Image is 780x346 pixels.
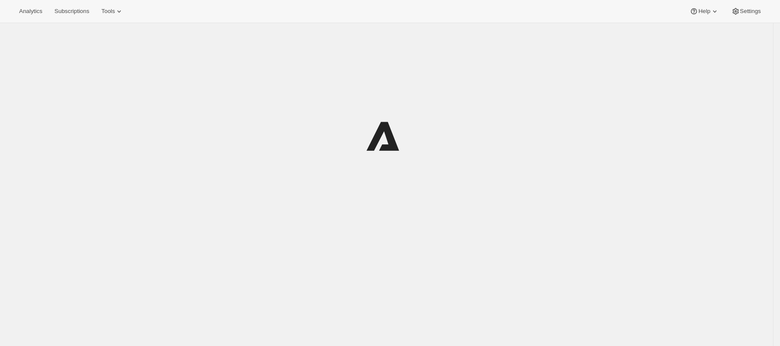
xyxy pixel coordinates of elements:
[698,8,710,15] span: Help
[740,8,761,15] span: Settings
[96,5,129,17] button: Tools
[49,5,94,17] button: Subscriptions
[54,8,89,15] span: Subscriptions
[684,5,724,17] button: Help
[101,8,115,15] span: Tools
[726,5,766,17] button: Settings
[750,308,771,329] iframe: Intercom live chat
[14,5,47,17] button: Analytics
[19,8,42,15] span: Analytics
